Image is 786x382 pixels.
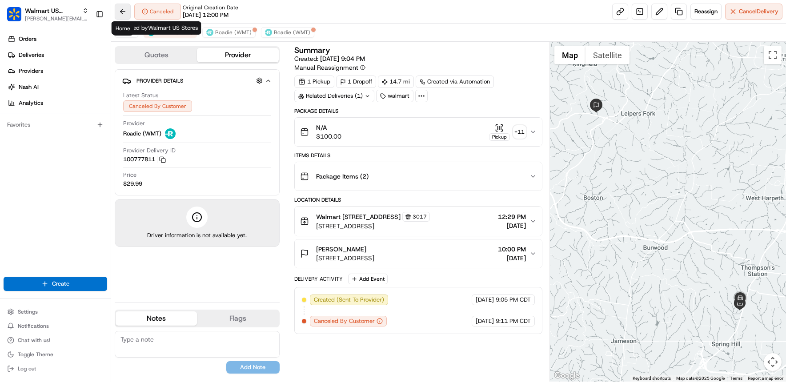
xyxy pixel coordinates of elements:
[4,32,111,46] a: Orders
[496,317,531,325] span: 9:11 PM CDT
[18,322,49,330] span: Notifications
[123,180,142,188] span: $29.99
[18,129,68,138] span: Knowledge Base
[552,370,581,382] a: Open this area in Google Maps (opens a new window)
[183,11,229,19] span: [DATE] 12:00 PM
[498,254,526,263] span: [DATE]
[63,150,108,157] a: Powered byPylon
[294,107,542,115] div: Package Details
[23,57,147,67] input: Clear
[294,63,358,72] span: Manual Reassignment
[476,296,494,304] span: [DATE]
[316,132,341,141] span: $100.00
[314,317,375,325] span: Canceled By Customer
[378,76,414,88] div: 14.7 mi
[295,207,542,236] button: Walmart [STREET_ADDRESS]3017[STREET_ADDRESS]12:29 PM[DATE]
[215,29,252,36] span: Roadie (WMT)
[18,365,36,372] span: Log out
[75,130,82,137] div: 💻
[18,308,38,315] span: Settings
[294,152,542,159] div: Items Details
[165,128,176,139] img: roadie-logo-v2.jpg
[123,130,161,138] span: Roadie (WMT)
[4,348,107,361] button: Toggle Theme
[294,76,334,88] div: 1 Pickup
[554,46,585,64] button: Show street map
[19,51,44,59] span: Deliveries
[4,64,111,78] a: Providers
[489,133,510,141] div: Pickup
[348,274,388,284] button: Add Event
[633,375,671,382] button: Keyboard shortcuts
[136,77,183,84] span: Provider Details
[52,280,69,288] span: Create
[4,118,107,132] div: Favorites
[294,46,330,54] h3: Summary
[88,151,108,157] span: Pylon
[295,118,542,146] button: N/A$100.00Pickup+11
[316,212,401,221] span: Walmart [STREET_ADDRESS]
[134,4,181,20] button: Canceled
[197,311,278,326] button: Flags
[202,27,256,38] button: Roadie (WMT)
[690,4,722,20] button: Reassign
[498,212,526,221] span: 12:29 PM
[112,21,134,36] div: Home
[413,213,427,220] span: 3017
[4,96,111,110] a: Analytics
[489,123,510,141] button: Pickup
[316,254,374,263] span: [STREET_ADDRESS]
[9,130,16,137] div: 📗
[25,15,88,22] button: [PERSON_NAME][EMAIL_ADDRESS][DOMAIN_NAME]
[316,245,366,254] span: [PERSON_NAME]
[316,123,341,132] span: N/A
[316,172,369,181] span: Package Items ( 2 )
[764,46,782,64] button: Toggle fullscreen view
[123,155,166,163] button: 100777811
[498,245,526,254] span: 10:00 PM
[19,67,43,75] span: Providers
[122,73,272,88] button: Provider Details
[739,8,778,16] span: Cancel Delivery
[4,306,107,318] button: Settings
[183,4,238,11] span: Original Creation Date
[295,239,542,268] button: [PERSON_NAME][STREET_ADDRESS]10:00 PM[DATE]
[151,88,162,98] button: Start new chat
[18,351,53,358] span: Toggle Theme
[416,76,494,88] a: Created via Automation
[116,48,197,62] button: Quotes
[206,29,213,36] img: roadie-logo-v2.jpg
[320,55,365,63] span: [DATE] 9:04 PM
[9,85,25,101] img: 1736555255976-a54dd68f-1ca7-489b-9aae-adbdc363a1c4
[4,277,107,291] button: Create
[123,119,145,127] span: Provider
[294,63,365,72] button: Manual Reassignment
[123,92,158,99] span: Latest Status
[376,90,413,102] div: walmart
[147,231,247,239] span: Driver information is not available yet.
[30,94,112,101] div: We're available if you need us!
[72,125,146,141] a: 💻API Documentation
[294,275,343,283] div: Delivery Activity
[19,99,43,107] span: Analytics
[261,27,314,38] button: Roadie (WMT)
[30,85,146,94] div: Start new chat
[123,147,176,155] span: Provider Delivery ID
[4,334,107,346] button: Chat with us!
[116,311,197,326] button: Notes
[25,6,79,15] button: Walmart US Corporate
[294,54,365,63] span: Created:
[316,222,430,231] span: [STREET_ADDRESS]
[9,9,27,27] img: Nash
[498,221,526,230] span: [DATE]
[764,353,782,371] button: Map camera controls
[489,123,526,141] button: Pickup+11
[748,376,783,381] a: Report a map error
[294,90,374,102] div: Related Deliveries (1)
[115,24,198,32] span: Canceled by Walmart US Stores
[4,48,111,62] a: Deliveries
